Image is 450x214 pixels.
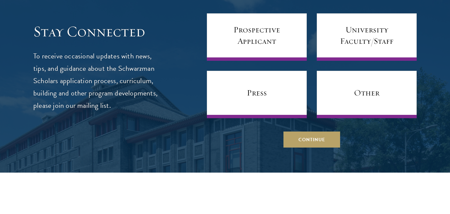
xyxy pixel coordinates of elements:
[33,50,158,112] p: To receive occasional updates with news, tips, and guidance about the Schwarzman Scholars applica...
[11,17,16,23] img: website_grey.svg
[317,71,417,118] a: Other
[66,39,72,44] img: tab_keywords_by_traffic_grey.svg
[25,39,60,44] div: Domain Overview
[207,71,307,118] a: Press
[207,13,307,61] a: Prospective Applicant
[18,39,23,44] img: tab_domain_overview_orange.svg
[283,132,340,148] button: Continue
[19,11,33,16] div: v 4.0.25
[317,13,417,61] a: University Faculty/Staff
[11,11,16,16] img: logo_orange.svg
[17,17,73,23] div: Domain: [DOMAIN_NAME]
[33,22,158,41] h3: Stay Connected
[74,39,112,44] div: Keywords by Traffic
